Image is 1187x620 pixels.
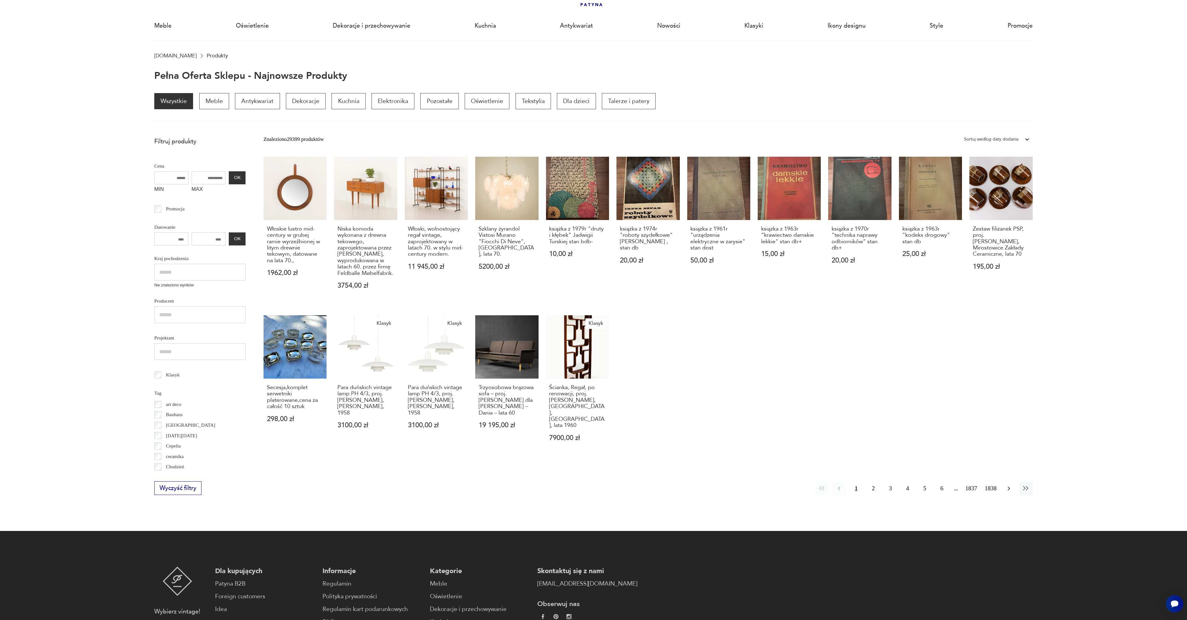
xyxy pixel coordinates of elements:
[620,226,676,251] h3: książka z 1974r "roboty szydełkowe" [PERSON_NAME] , stan db
[475,315,538,456] a: Trzyosobowa brązowa sofa – proj. Folke Ohlsson dla Fritz Hansen – Dania – lata 60Trzyosobowa brąz...
[323,605,422,614] a: Regulamin kart podarunkowych
[761,226,818,245] h3: książka z 1963r "krawiectwo damskie lekkie" stan db+
[1008,11,1033,40] a: Promocje
[166,463,184,471] p: Chodzież
[935,482,949,495] button: 6
[154,137,246,146] p: Filtruj produkty
[867,482,880,495] button: 2
[229,171,246,184] button: OK
[690,257,747,264] p: 50,00 zł
[215,592,315,601] a: Foreign customers
[166,452,184,461] p: ceramika
[166,442,181,450] p: Cepelia
[154,93,193,109] a: Wszystkie
[154,389,246,397] p: Tag
[267,270,323,276] p: 1962,00 zł
[546,157,609,303] a: książka z 1979r "druty i kłębek" Jadwigii Turskiej stan bdb-książka z 1979r "druty i kłębek" Jadw...
[337,282,394,289] p: 3754,00 zł
[323,567,422,576] p: Informacje
[405,315,468,456] a: KlasykPara duńskich vintage lamp PH 4/3, proj. Poul Henningsen, Louis Poulsen, 1958Para duńskich ...
[154,71,347,81] h1: Pełna oferta sklepu - najnowsze produkty
[332,93,365,109] a: Kuchnia
[479,422,535,429] p: 19 195,00 zł
[560,11,593,40] a: Antykwariat
[918,482,931,495] button: 5
[899,157,962,303] a: książka z 1963r "kodeks drogowy" stan dbksiążka z 1963r "kodeks drogowy" stan db25,00 zł
[372,93,414,109] a: Elektronika
[154,282,246,288] p: Nie znaleziono wyników
[154,481,201,495] button: Wyczyść filtry
[828,11,866,40] a: Ikony designu
[902,226,959,245] h3: książka z 1963r "kodeks drogowy" stan db
[166,432,197,440] p: [DATE][DATE]
[902,251,959,257] p: 25,00 zł
[199,93,229,109] p: Meble
[479,263,535,270] p: 5200,00 zł
[549,435,606,441] p: 7900,00 zł
[516,93,551,109] a: Tekstylia
[973,226,1029,258] h3: Zestaw filiżanek PSP, proj. [PERSON_NAME], Mirostowice Zakłady Ceramiczne, lata 70
[930,11,943,40] a: Style
[166,411,183,419] p: Bauhaus
[969,157,1032,303] a: Zestaw filiżanek PSP, proj. Adam Sadulski, Mirostowice Zakłady Ceramiczne, lata 70Zestaw filiżane...
[420,93,458,109] a: Pozostałe
[166,400,182,408] p: art deco
[408,422,464,429] p: 3100,00 zł
[430,592,530,601] a: Oświetlenie
[267,384,323,410] h3: Secesja,komplet serwetniki platerowane,cena za całość 10 sztuk
[964,482,979,495] button: 1837
[264,135,324,143] div: Znaleziono 29399 produktów
[323,592,422,601] a: Polityka prywatności
[553,614,558,619] img: 37d27d81a828e637adc9f9cb2e3d3a8a.webp
[973,263,1029,270] p: 195,00 zł
[1166,595,1183,613] iframe: Smartsupp widget button
[264,315,327,456] a: Secesja,komplet serwetniki platerowane,cena za całość 10 sztukSecesja,komplet serwetniki platerow...
[884,482,897,495] button: 3
[657,11,680,40] a: Nowości
[479,226,535,258] h3: Szklany żyrandol Vistosi Murano "Fiocchi Di Neve", [GEOGRAPHIC_DATA], lata 70.
[744,11,763,40] a: Klasyki
[154,223,246,231] p: Datowanie
[267,416,323,422] p: 298,00 zł
[154,11,172,40] a: Meble
[229,232,246,245] button: OK
[430,605,530,614] a: Dekoracje i przechowywanie
[405,157,468,303] a: Włoski, wolnostojący regał vintage, zaprojektowany w latach 70. w stylu mid-century modern.Włoski...
[337,226,394,276] h3: Niska komoda wykonana z drewna tekowego, zaprojektowana przez [PERSON_NAME], wyprodukowana w lata...
[465,93,509,109] a: Oświetlenie
[616,157,679,303] a: książka z 1974r "roboty szydełkowe" Irena Szpak , stan dbksiążka z 1974r "roboty szydełkowe" [PER...
[215,579,315,588] a: Patyna B2B
[334,315,397,456] a: KlasykPara duńskich vintage lamp PH 4/3, proj. Poul Henningsen, Louis Poulsen, 1958Para duńskich ...
[166,421,215,429] p: [GEOGRAPHIC_DATA]
[566,614,571,619] img: c2fd9cf7f39615d9d6839a72ae8e59e5.webp
[163,567,192,596] img: Patyna - sklep z meblami i dekoracjami vintage
[549,384,606,429] h3: Ścianka, Regał, po renowacji, proj. [PERSON_NAME], [GEOGRAPHIC_DATA], [GEOGRAPHIC_DATA], lata 1960
[537,567,637,576] p: Skontaktuj się z nami
[983,482,998,495] button: 1838
[408,263,464,270] p: 11 945,00 zł
[557,93,596,109] a: Dla dzieci
[267,226,323,264] h3: Włoskie lustro mid-century w grubej ramie wyrzeźbionej w litym drewnie tekowym, datowane na lata ...
[475,11,496,40] a: Kuchnia
[154,53,196,59] a: [DOMAIN_NAME]
[264,157,327,303] a: Włoskie lustro mid-century w grubej ramie wyrzeźbionej w litym drewnie tekowym, datowane na lata ...
[166,371,180,379] p: Klasyk
[334,157,397,303] a: Niska komoda wykonana z drewna tekowego, zaprojektowana przez Kaia Kristiansena, wyprodukowana w ...
[154,254,246,263] p: Kraj pochodzenia
[546,315,609,456] a: KlasykŚcianka, Regał, po renowacji, proj. Ludvik Volak, Holesov, Czechy, lata 1960Ścianka, Regał,...
[850,482,863,495] button: 1
[337,422,394,429] p: 3100,00 zł
[408,384,464,416] h3: Para duńskich vintage lamp PH 4/3, proj. [PERSON_NAME], [PERSON_NAME], 1958
[832,226,888,251] h3: książka z 1970r "technika naprawy odbiorników" stan db+
[154,297,246,305] p: Producent
[430,567,530,576] p: Kategorie
[602,93,656,109] a: Talerze i patery
[479,384,535,416] h3: Trzyosobowa brązowa sofa – proj. [PERSON_NAME] dla [PERSON_NAME] – Dania – lata 60
[166,473,184,481] p: Ćmielów
[215,605,315,614] a: Idea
